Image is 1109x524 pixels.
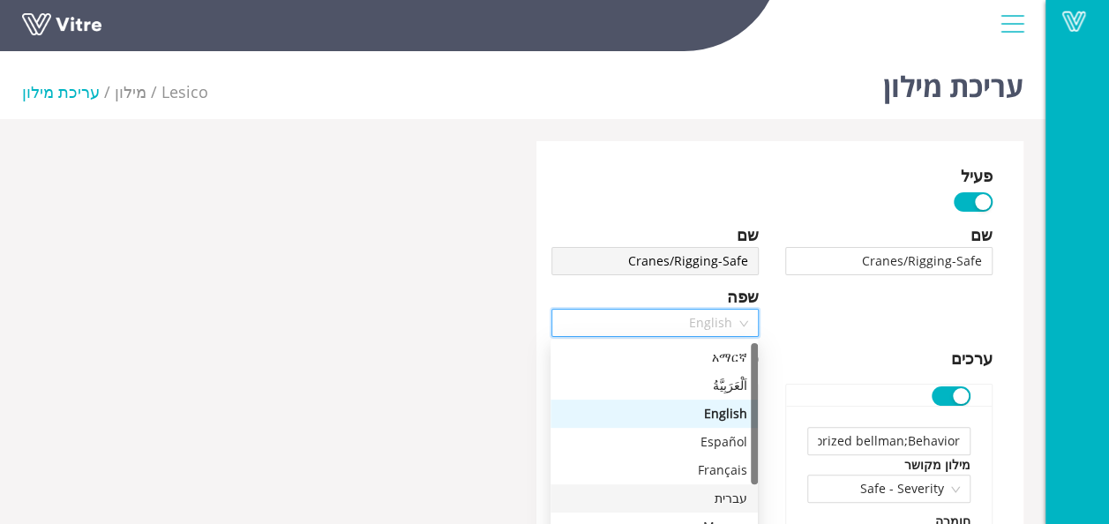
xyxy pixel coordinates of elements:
[551,371,758,400] div: اَلْعَرَبِيَّةُ
[562,310,748,336] span: English
[818,475,960,502] span: Safe - Severity
[727,284,759,309] div: שפה
[115,81,146,102] a: מילון
[561,489,747,508] div: עברית
[561,376,747,395] div: اَلْعَرَبِيَّةُ
[737,222,759,247] div: שם
[22,79,115,104] li: עריכת מילון
[551,484,758,513] div: עברית
[551,343,758,371] div: አማርኛ
[883,44,1023,119] h1: עריכת מילון
[970,222,993,247] div: שם
[551,247,759,275] input: שם
[551,428,758,456] div: Español
[551,456,758,484] div: Français
[561,404,747,423] div: English
[161,81,208,102] span: 93
[961,163,993,188] div: פעיל
[561,460,747,480] div: Français
[561,348,747,367] div: አማርኛ
[561,432,747,452] div: Español
[785,247,993,275] input: שם
[951,346,993,371] div: ערכים
[904,455,970,475] div: מילון מקושר
[551,400,758,428] div: English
